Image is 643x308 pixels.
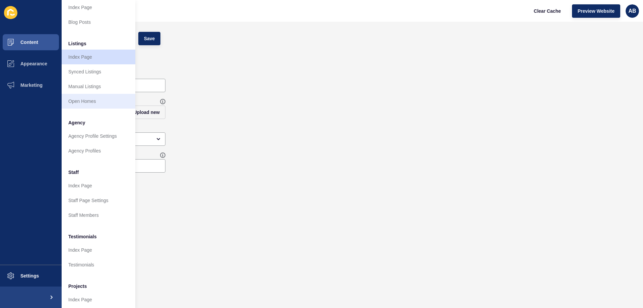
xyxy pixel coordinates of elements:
a: Index Page [62,243,135,257]
a: Index Page [62,50,135,64]
a: Index Page [62,292,135,307]
span: Agency [68,119,85,126]
span: Projects [68,283,87,290]
a: Synced Listings [62,64,135,79]
button: Clear Cache [528,4,567,18]
a: Blog Posts [62,15,135,29]
a: Staff Page Settings [62,193,135,208]
button: Save [138,32,161,45]
span: Preview Website [578,8,615,14]
button: Preview Website [572,4,620,18]
span: Save [144,35,155,42]
a: Agency Profiles [62,143,135,158]
a: Agency Profile Settings [62,129,135,143]
span: Listings [68,40,86,47]
span: Staff [68,169,79,176]
a: Open Homes [62,94,135,109]
span: Testimonials [68,233,97,240]
span: AB [628,8,636,14]
a: Index Page [62,178,135,193]
span: Clear Cache [534,8,561,14]
a: Testimonials [62,257,135,272]
span: Upload new [133,109,160,116]
a: Manual Listings [62,79,135,94]
button: Upload new [128,106,165,119]
a: Staff Members [62,208,135,223]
